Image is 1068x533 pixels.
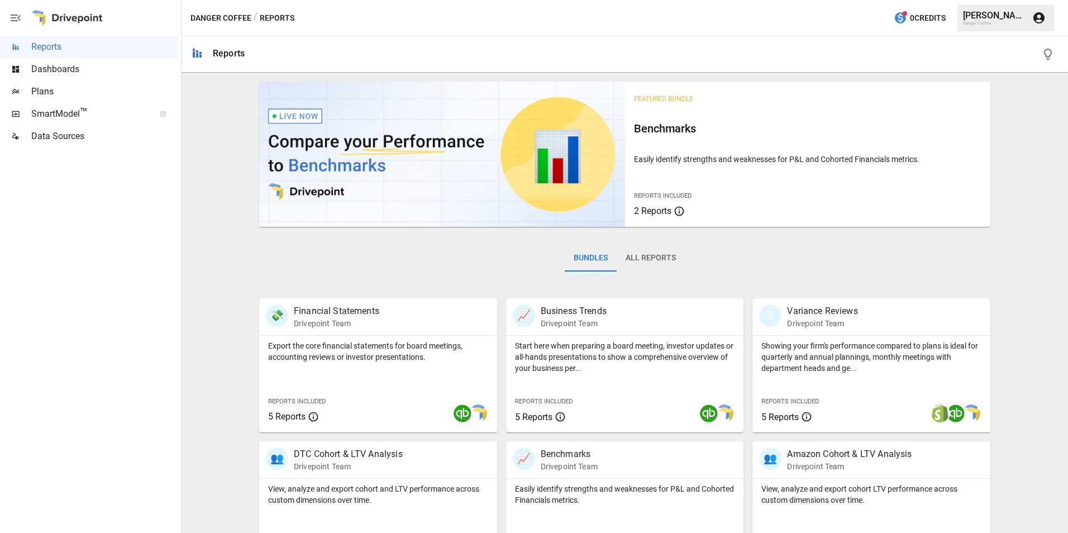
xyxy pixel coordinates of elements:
span: ™ [80,106,88,120]
img: shopify [931,404,949,422]
p: Start here when preparing a board meeting, investor updates or all-hands presentations to show a ... [515,340,735,374]
div: 💸 [266,304,288,327]
p: Drivepoint Team [787,318,857,329]
p: View, analyze and export cohort LTV performance across custom dimensions over time. [761,483,981,506]
p: Drivepoint Team [541,318,607,329]
button: 0Credits [889,8,950,28]
span: Featured Bundle [634,95,693,103]
p: Variance Reviews [787,304,857,318]
div: Reports [213,48,245,59]
p: Financial Statements [294,304,379,318]
span: Reports Included [634,192,692,199]
span: 5 Reports [761,412,799,422]
div: / [254,11,258,25]
p: DTC Cohort & LTV Analysis [294,448,403,461]
img: quickbooks [700,404,718,422]
span: Dashboards [31,63,179,76]
p: Showing your firm's performance compared to plans is ideal for quarterly and annual plannings, mo... [761,340,981,374]
p: Benchmarks [541,448,598,461]
span: 5 Reports [515,412,552,422]
span: Reports Included [761,398,819,405]
p: Drivepoint Team [294,461,403,472]
p: Drivepoint Team [541,461,598,472]
span: Plans [31,85,179,98]
span: 2 Reports [634,206,671,216]
img: smart model [962,404,980,422]
span: 0 Credits [910,11,946,25]
img: quickbooks [947,404,965,422]
p: View, analyze and export cohort and LTV performance across custom dimensions over time. [268,483,488,506]
span: Reports Included [268,398,326,405]
span: Reports [31,40,179,54]
div: 📈 [513,304,535,327]
button: Bundles [565,245,617,272]
button: All Reports [617,245,685,272]
p: Drivepoint Team [787,461,912,472]
p: Easily identify strengths and weaknesses for P&L and Cohorted Financials metrics. [634,154,982,165]
p: Business Trends [541,304,607,318]
p: Drivepoint Team [294,318,379,329]
span: 5 Reports [268,411,306,422]
span: Data Sources [31,130,179,143]
div: Danger Coffee [963,21,1026,26]
img: smart model [716,404,733,422]
button: Danger Coffee [190,11,251,25]
div: 🗓 [759,304,781,327]
img: quickbooks [454,404,471,422]
span: Reports Included [515,398,573,405]
p: Easily identify strengths and weaknesses for P&L and Cohorted Financials metrics. [515,483,735,506]
img: video thumbnail [259,82,625,227]
div: [PERSON_NAME] [963,10,1026,21]
p: Export the core financial statements for board meetings, accounting reviews or investor presentat... [268,340,488,363]
div: 👥 [266,448,288,470]
span: SmartModel [31,107,147,121]
div: 👥 [759,448,781,470]
h6: Benchmarks [634,120,982,137]
p: Amazon Cohort & LTV Analysis [787,448,912,461]
div: 📈 [513,448,535,470]
img: smart model [469,404,487,422]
